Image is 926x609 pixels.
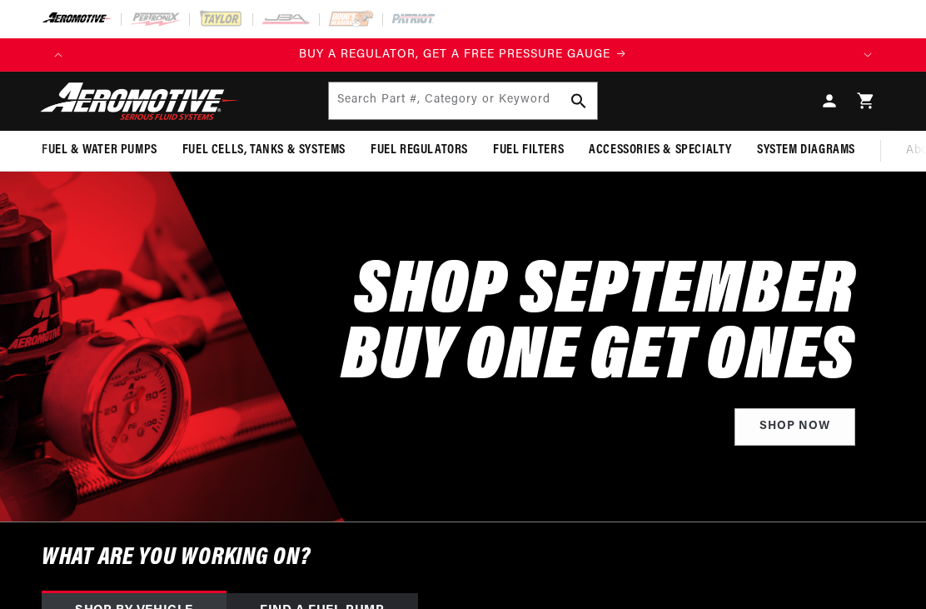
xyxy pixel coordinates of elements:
summary: Fuel Filters [480,131,576,170]
a: BUY A REGULATOR, GET A FREE PRESSURE GAUGE [75,46,851,64]
span: Fuel Regulators [371,142,468,159]
span: BUY A REGULATOR, GET A FREE PRESSURE GAUGE [299,48,610,61]
summary: Fuel Regulators [358,131,480,170]
button: Translation missing: en.sections.announcements.next_announcement [851,38,884,72]
div: Announcement [75,46,851,64]
span: Accessories & Specialty [589,142,732,159]
a: Shop Now [734,408,855,446]
summary: Fuel Cells, Tanks & Systems [170,131,358,170]
summary: Fuel & Water Pumps [29,131,170,170]
button: Search Part #, Category or Keyword [560,82,597,119]
h2: SHOP SEPTEMBER BUY ONE GET ONES [341,261,855,392]
img: Aeromotive [36,82,244,121]
span: Fuel Cells, Tanks & Systems [182,142,346,159]
div: 1 of 4 [75,46,851,64]
input: Search Part #, Category or Keyword [329,82,597,119]
summary: Accessories & Specialty [576,131,744,170]
button: Translation missing: en.sections.announcements.previous_announcement [42,38,75,72]
span: Fuel & Water Pumps [42,142,157,159]
span: System Diagrams [757,142,855,159]
summary: System Diagrams [744,131,868,170]
span: Fuel Filters [493,142,564,159]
